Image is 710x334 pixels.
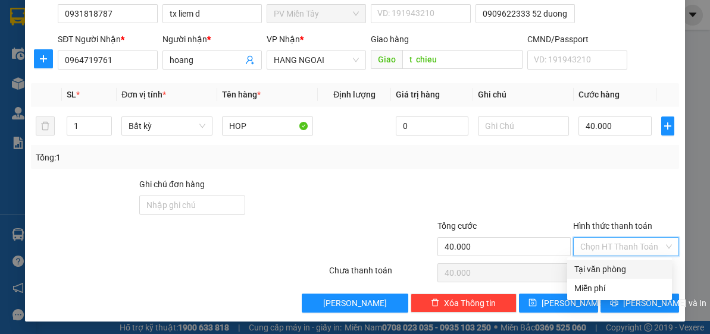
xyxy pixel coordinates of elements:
[274,51,359,69] span: HANG NGOAI
[396,116,468,136] input: 0
[67,90,76,99] span: SL
[528,298,537,308] span: save
[245,55,255,65] span: user-add
[527,33,627,46] div: CMND/Passport
[402,50,523,69] input: Dọc đường
[431,298,439,308] span: delete
[222,116,313,136] input: VD: Bàn, Ghế
[444,297,496,310] span: Xóa Thông tin
[162,33,262,46] div: Người nhận
[476,4,575,23] input: Địa chỉ của người gửi
[139,179,205,189] label: Ghi chú đơn hàng
[371,50,402,69] span: Giao
[222,90,261,99] span: Tên hàng
[323,297,387,310] span: [PERSON_NAME]
[35,54,52,64] span: plus
[574,282,665,295] div: Miễn phí
[396,90,440,99] span: Giá trị hàng
[661,116,675,136] button: plus
[139,196,245,215] input: Ghi chú đơn hàng
[328,264,436,285] div: Chưa thanh toán
[58,33,157,46] div: SĐT Người Nhận
[129,117,205,135] span: Bất kỳ
[34,49,53,68] button: plus
[623,297,706,310] span: [PERSON_NAME] và In
[333,90,376,99] span: Định lượng
[574,263,665,276] div: Tại văn phòng
[573,221,652,231] label: Hình thức thanh toán
[519,294,598,313] button: save[PERSON_NAME]
[36,151,276,164] div: Tổng: 1
[437,221,477,231] span: Tổng cước
[473,83,574,106] th: Ghi chú
[478,116,569,136] input: Ghi Chú
[610,298,618,308] span: printer
[302,294,408,313] button: [PERSON_NAME]
[411,294,517,313] button: deleteXóa Thông tin
[578,90,620,99] span: Cước hàng
[600,294,680,313] button: printer[PERSON_NAME] và In
[371,34,409,44] span: Giao hàng
[662,121,674,131] span: plus
[274,5,359,23] span: PV Miền Tây
[267,34,300,44] span: VP Nhận
[542,297,605,310] span: [PERSON_NAME]
[36,116,55,136] button: delete
[121,90,166,99] span: Đơn vị tính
